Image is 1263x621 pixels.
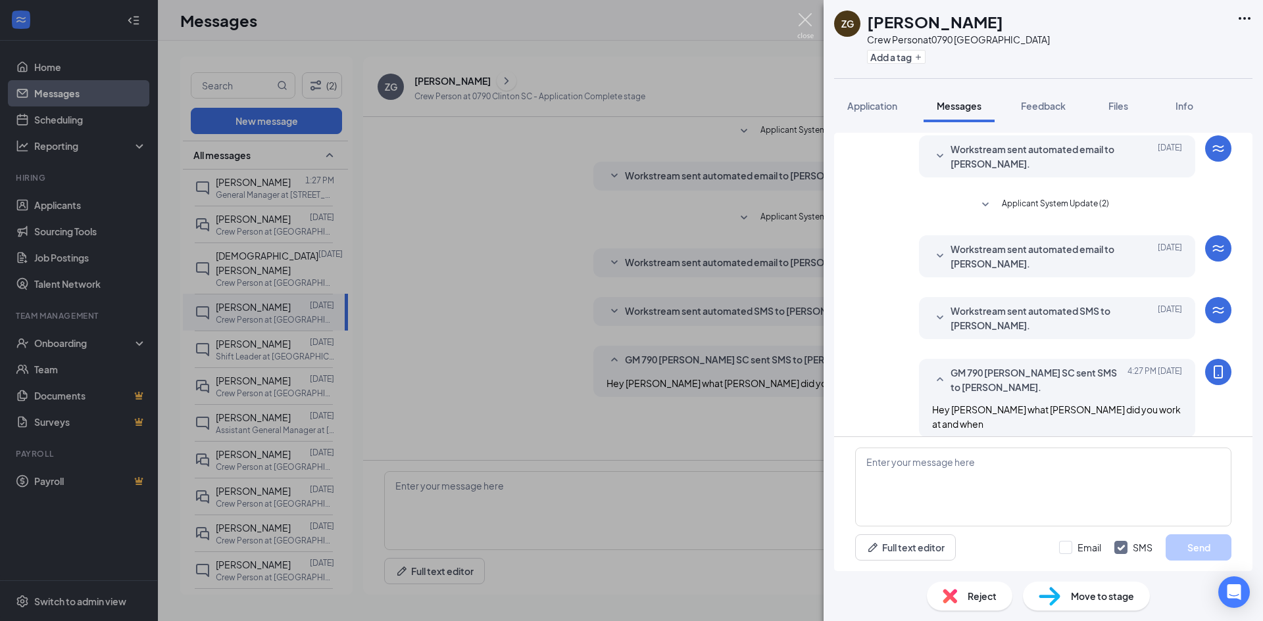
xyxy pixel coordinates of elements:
[1127,365,1182,394] span: [DATE] 4:27 PM
[932,310,948,326] svg: SmallChevronDown
[841,17,854,30] div: ZG
[951,304,1123,333] span: Workstream sent automated SMS to [PERSON_NAME].
[1158,242,1182,271] span: [DATE]
[1176,100,1193,112] span: Info
[968,589,997,603] span: Reject
[978,197,993,213] svg: SmallChevronDown
[1158,142,1182,171] span: [DATE]
[1158,304,1182,333] span: [DATE]
[867,11,1003,33] h1: [PERSON_NAME]
[914,53,922,61] svg: Plus
[867,33,1050,46] div: Crew Person at 0790 [GEOGRAPHIC_DATA]
[1166,534,1231,561] button: Send
[951,365,1123,394] span: GM 790 [PERSON_NAME] SC sent SMS to [PERSON_NAME].
[1218,576,1250,608] div: Open Intercom Messenger
[1021,100,1066,112] span: Feedback
[867,50,926,64] button: PlusAdd a tag
[932,403,1181,430] span: Hey [PERSON_NAME] what [PERSON_NAME] did you work at and when
[932,248,948,264] svg: SmallChevronDown
[855,534,956,561] button: Full text editorPen
[1237,11,1252,26] svg: Ellipses
[1210,141,1226,156] svg: WorkstreamLogo
[1210,364,1226,380] svg: MobileSms
[1071,589,1134,603] span: Move to stage
[1210,302,1226,318] svg: WorkstreamLogo
[932,372,948,388] svg: SmallChevronUp
[1210,241,1226,256] svg: WorkstreamLogo
[932,149,948,164] svg: SmallChevronDown
[1108,100,1128,112] span: Files
[978,197,1109,213] button: SmallChevronDownApplicant System Update (2)
[937,100,981,112] span: Messages
[951,242,1123,271] span: Workstream sent automated email to [PERSON_NAME].
[866,541,879,554] svg: Pen
[951,142,1123,171] span: Workstream sent automated email to [PERSON_NAME].
[1002,197,1109,213] span: Applicant System Update (2)
[847,100,897,112] span: Application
